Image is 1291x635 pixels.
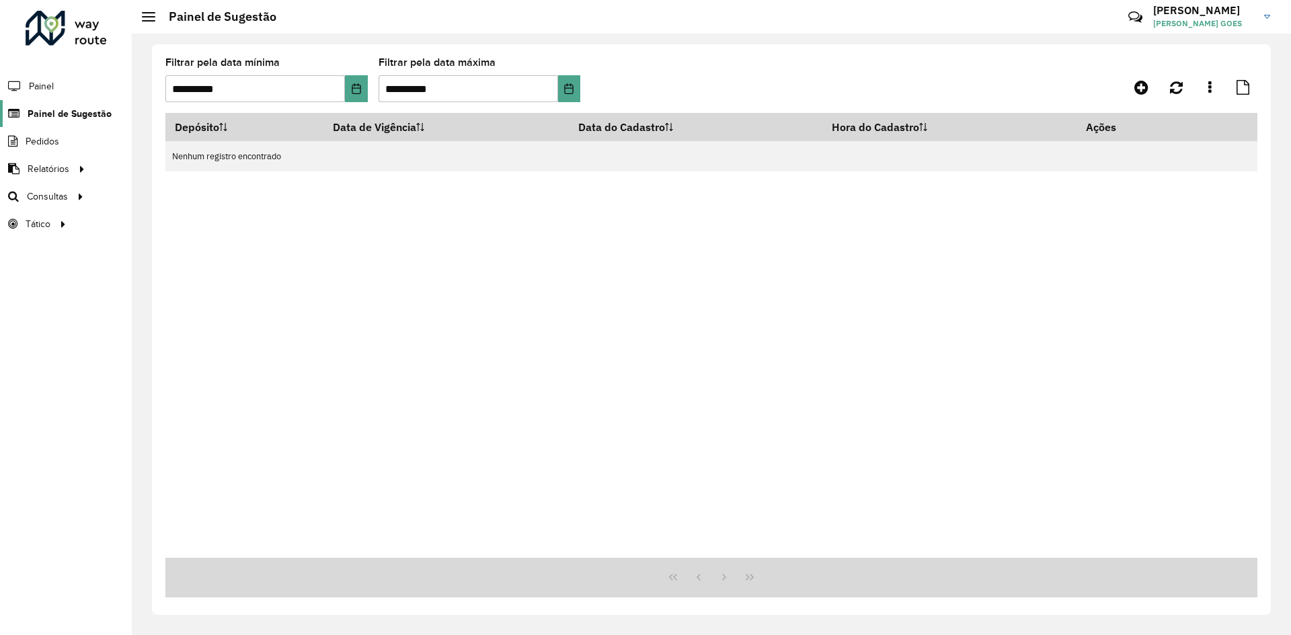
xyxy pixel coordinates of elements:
th: Ações [1077,113,1157,141]
th: Depósito [165,113,324,141]
span: Pedidos [26,134,59,149]
button: Choose Date [345,75,367,102]
h2: Painel de Sugestão [155,9,276,24]
span: Tático [26,217,50,231]
th: Data do Cadastro [570,113,822,141]
td: Nenhum registro encontrado [165,141,1257,171]
span: Relatórios [28,162,69,176]
button: Choose Date [558,75,580,102]
label: Filtrar pela data mínima [165,54,280,71]
span: Painel [29,79,54,93]
th: Data de Vigência [324,113,570,141]
a: Contato Rápido [1121,3,1150,32]
span: [PERSON_NAME] GOES [1153,17,1254,30]
span: Consultas [27,189,68,204]
th: Hora do Cadastro [822,113,1077,141]
h3: [PERSON_NAME] [1153,4,1254,17]
label: Filtrar pela data máxima [379,54,496,71]
span: Painel de Sugestão [28,107,112,121]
